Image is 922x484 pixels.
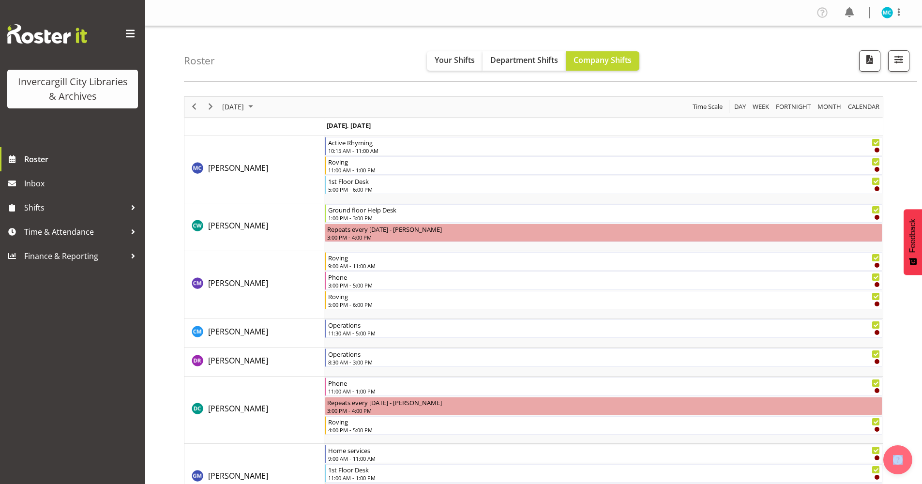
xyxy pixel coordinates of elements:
[24,176,140,191] span: Inbox
[184,55,215,66] h4: Roster
[893,455,903,465] img: help-xxl-2.png
[24,152,140,166] span: Roster
[24,225,126,239] span: Time & Attendance
[881,7,893,18] img: michelle-cunningham11683.jpg
[566,51,639,71] button: Company Shifts
[904,209,922,275] button: Feedback - Show survey
[435,55,475,65] span: Your Shifts
[483,51,566,71] button: Department Shifts
[24,200,126,215] span: Shifts
[859,50,880,72] button: Download a PDF of the roster for the current day
[7,24,87,44] img: Rosterit website logo
[888,50,909,72] button: Filter Shifts
[24,249,126,263] span: Finance & Reporting
[17,75,128,104] div: Invercargill City Libraries & Archives
[427,51,483,71] button: Your Shifts
[574,55,632,65] span: Company Shifts
[490,55,558,65] span: Department Shifts
[908,219,917,253] span: Feedback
